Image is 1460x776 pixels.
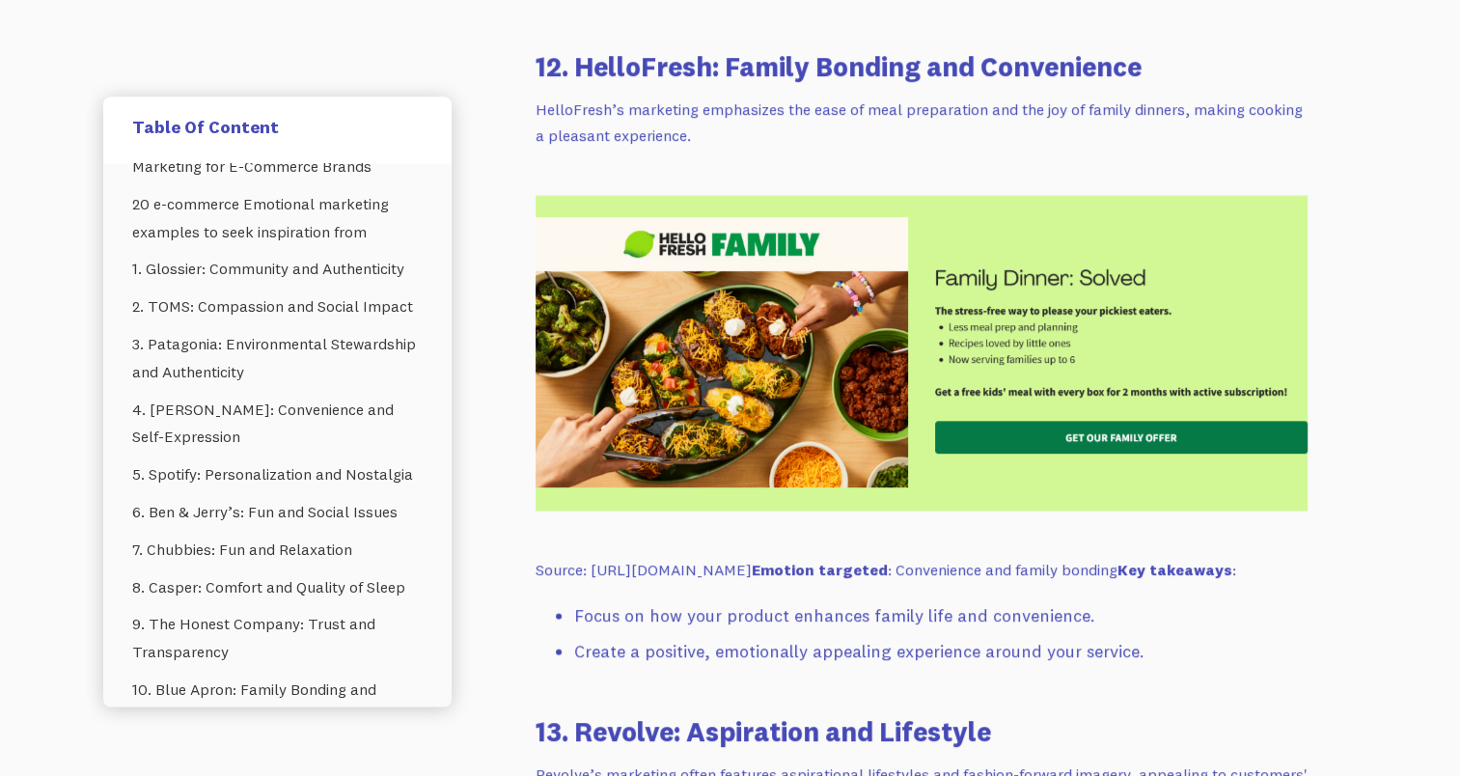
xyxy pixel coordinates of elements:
[132,493,423,531] a: 6. Ben & Jerry’s: Fun and Social Issues
[132,251,423,289] a: 1. Glossier: Community and Authenticity
[536,47,1308,85] h3: 12. HelloFresh: Family Bonding and Convenience
[132,606,423,672] a: 9. The Honest Company: Trust and Transparency
[132,671,423,736] a: 10. Blue Apron: Family Bonding and Convenience
[752,560,888,579] strong: Emotion targeted
[132,457,423,494] a: 5. Spotify: Personalization and Nostalgia
[536,97,1308,148] p: HelloFresh’s marketing emphasizes the ease of meal preparation and the joy of family dinners, mak...
[132,289,423,326] a: 2. TOMS: Compassion and Social Impact
[132,325,423,391] a: 3. Patagonia: Environmental Stewardship and Authenticity
[574,638,1308,666] li: Create a positive, emotionally appealing experience around your service.
[536,712,1308,750] h3: 13. Revolve: Aspiration and Lifestyle
[132,185,423,251] a: 20 e-commerce Emotional marketing examples to seek inspiration from
[1117,560,1232,579] strong: Key takeaways
[574,602,1308,630] li: Focus on how your product enhances family life and convenience.
[132,531,423,568] a: 7. Chubbies: Fun and Relaxation
[132,116,423,138] h5: Table Of Content
[132,391,423,457] a: 4. [PERSON_NAME]: Convenience and Self-Expression
[132,568,423,606] a: 8. Casper: Comfort and Quality of Sleep
[536,557,1308,583] p: Source: [URL][DOMAIN_NAME] : Convenience and family bonding :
